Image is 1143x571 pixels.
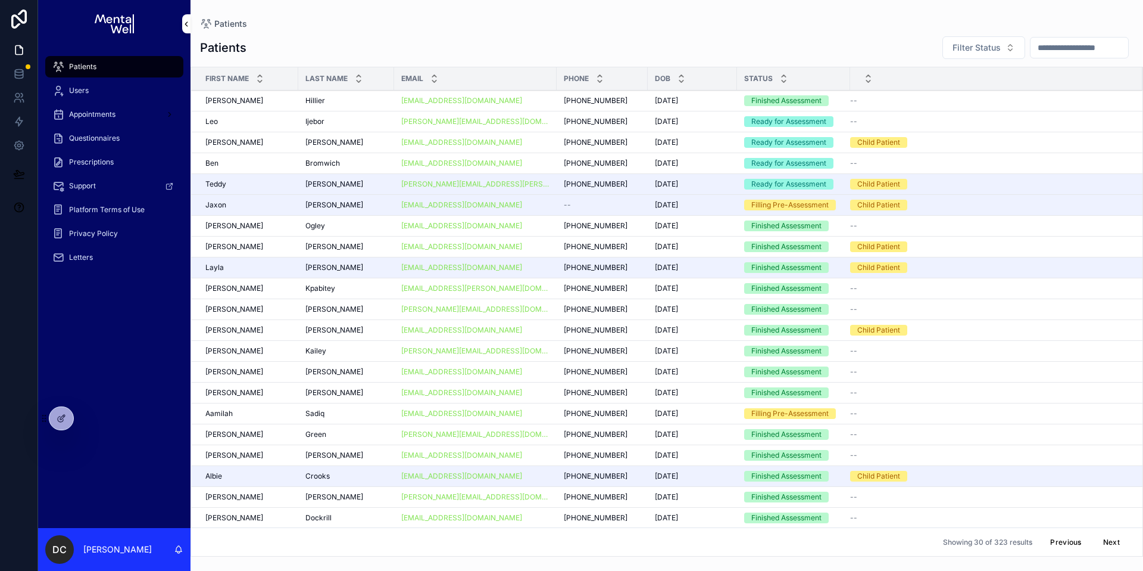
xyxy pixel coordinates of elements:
[655,346,678,356] span: [DATE]
[205,138,263,147] span: [PERSON_NAME]
[751,304,822,315] div: Finished Assessment
[205,138,291,147] a: [PERSON_NAME]
[401,159,522,168] a: [EMAIL_ADDRESS][DOMAIN_NAME]
[401,388,549,398] a: [EMAIL_ADDRESS][DOMAIN_NAME]
[305,179,363,189] span: [PERSON_NAME]
[401,305,549,314] a: [PERSON_NAME][EMAIL_ADDRESS][DOMAIN_NAME]
[655,242,678,252] span: [DATE]
[205,451,263,460] span: [PERSON_NAME]
[850,284,1128,293] a: --
[857,137,900,148] div: Child Patient
[744,179,843,190] a: Ready for Assessment
[564,242,627,252] span: [PHONE_NUMBER]
[655,96,678,105] span: [DATE]
[401,263,549,272] a: [EMAIL_ADDRESS][DOMAIN_NAME]
[751,179,826,190] div: Ready for Assessment
[214,18,247,30] span: Patients
[401,409,549,418] a: [EMAIL_ADDRESS][DOMAIN_NAME]
[401,409,522,418] a: [EMAIL_ADDRESS][DOMAIN_NAME]
[205,305,263,314] span: [PERSON_NAME]
[655,325,678,335] span: [DATE]
[45,247,183,268] a: Letters
[850,96,857,105] span: --
[401,242,549,252] a: [EMAIL_ADDRESS][DOMAIN_NAME]
[205,409,291,418] a: Aamilah
[401,117,549,126] a: [PERSON_NAME][EMAIL_ADDRESS][DOMAIN_NAME]
[401,367,549,377] a: [EMAIL_ADDRESS][DOMAIN_NAME]
[655,242,730,252] a: [DATE]
[655,96,730,105] a: [DATE]
[850,221,857,231] span: --
[205,242,263,252] span: [PERSON_NAME]
[305,492,363,502] span: [PERSON_NAME]
[751,283,822,294] div: Finished Assessment
[751,137,826,148] div: Ready for Assessment
[69,181,96,191] span: Support
[205,284,291,293] a: [PERSON_NAME]
[751,408,829,419] div: Filling Pre-Assessment
[401,471,549,481] a: [EMAIL_ADDRESS][DOMAIN_NAME]
[205,200,226,210] span: Jaxon
[655,325,730,335] a: [DATE]
[850,367,1128,377] a: --
[45,80,183,101] a: Users
[751,325,822,336] div: Finished Assessment
[850,159,857,168] span: --
[401,96,549,105] a: [EMAIL_ADDRESS][DOMAIN_NAME]
[850,388,1128,398] a: --
[305,242,363,252] span: [PERSON_NAME]
[744,346,843,356] a: Finished Assessment
[401,492,549,502] a: [PERSON_NAME][EMAIL_ADDRESS][DOMAIN_NAME]
[305,138,387,147] a: [PERSON_NAME]
[205,346,291,356] a: [PERSON_NAME]
[38,48,190,284] div: scrollable content
[655,221,730,231] a: [DATE]
[305,367,363,377] span: [PERSON_NAME]
[751,95,822,106] div: Finished Assessment
[564,117,641,126] a: [PHONE_NUMBER]
[850,367,857,377] span: --
[655,451,678,460] span: [DATE]
[305,305,363,314] span: [PERSON_NAME]
[564,263,641,272] a: [PHONE_NUMBER]
[205,263,291,272] a: Layla
[305,492,387,502] a: [PERSON_NAME]
[850,388,857,398] span: --
[305,409,324,418] span: Sadiq
[205,388,263,398] span: [PERSON_NAME]
[655,471,678,481] span: [DATE]
[564,159,627,168] span: [PHONE_NUMBER]
[205,96,263,105] span: [PERSON_NAME]
[850,325,1128,336] a: Child Patient
[564,409,641,418] a: [PHONE_NUMBER]
[751,387,822,398] div: Finished Assessment
[564,430,627,439] span: [PHONE_NUMBER]
[205,325,291,335] a: [PERSON_NAME]
[69,157,114,167] span: Prescriptions
[45,175,183,197] a: Support
[401,159,549,168] a: [EMAIL_ADDRESS][DOMAIN_NAME]
[655,200,678,210] span: [DATE]
[751,346,822,356] div: Finished Assessment
[655,388,730,398] a: [DATE]
[564,325,627,335] span: [PHONE_NUMBER]
[655,409,678,418] span: [DATE]
[744,158,843,169] a: Ready for Assessment
[401,200,522,210] a: [EMAIL_ADDRESS][DOMAIN_NAME]
[564,96,627,105] span: [PHONE_NUMBER]
[401,346,549,356] a: [PERSON_NAME][EMAIL_ADDRESS][DOMAIN_NAME]
[401,388,522,398] a: [EMAIL_ADDRESS][DOMAIN_NAME]
[850,221,1128,231] a: --
[45,223,183,244] a: Privacy Policy
[564,492,627,502] span: [PHONE_NUMBER]
[857,262,900,273] div: Child Patient
[205,367,291,377] a: [PERSON_NAME]
[205,346,263,356] span: [PERSON_NAME]
[205,96,291,105] a: [PERSON_NAME]
[751,200,829,210] div: Filling Pre-Assessment
[850,305,857,314] span: --
[305,325,363,335] span: [PERSON_NAME]
[564,284,627,293] span: [PHONE_NUMBER]
[744,137,843,148] a: Ready for Assessment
